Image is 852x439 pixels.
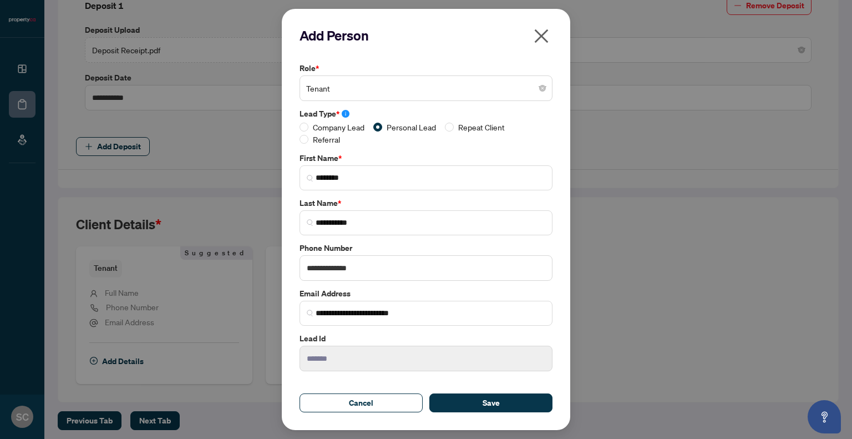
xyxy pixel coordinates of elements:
[539,85,546,92] span: close-circle
[306,78,546,99] span: Tenant
[308,121,369,133] span: Company Lead
[300,197,552,209] label: Last Name
[300,62,552,74] label: Role
[300,287,552,300] label: Email Address
[308,133,344,145] span: Referral
[454,121,509,133] span: Repeat Client
[483,394,500,412] span: Save
[307,175,313,181] img: search_icon
[307,219,313,226] img: search_icon
[300,242,552,254] label: Phone Number
[532,27,550,45] span: close
[349,394,373,412] span: Cancel
[808,400,841,433] button: Open asap
[300,332,552,345] label: Lead Id
[300,108,552,120] label: Lead Type
[307,310,313,316] img: search_icon
[300,27,552,44] h2: Add Person
[342,110,349,118] span: info-circle
[300,152,552,164] label: First Name
[429,393,552,412] button: Save
[300,393,423,412] button: Cancel
[382,121,440,133] span: Personal Lead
